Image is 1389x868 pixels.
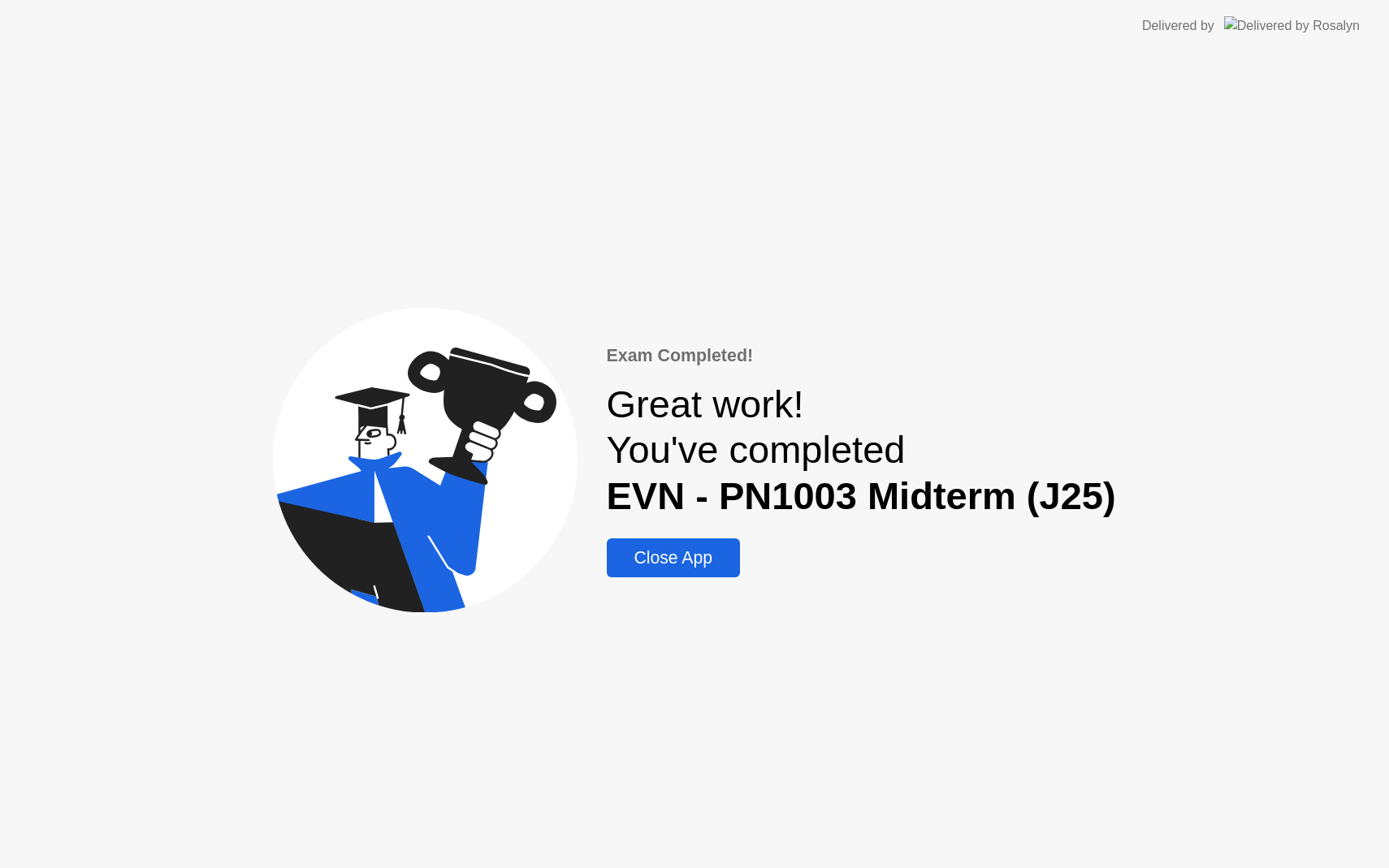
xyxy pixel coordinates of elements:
button: Close App [607,538,740,577]
div: Close App [612,548,735,568]
div: Great work! You've completed [607,382,1116,519]
div: Exam Completed! [607,343,1116,369]
b: EVN - PN1003 Midterm (J25) [607,474,1116,517]
img: Delivered by Rosalyn [1224,16,1360,35]
div: Delivered by [1142,16,1214,36]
